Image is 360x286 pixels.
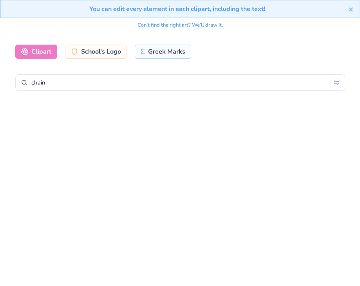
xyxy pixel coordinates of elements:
[137,18,223,32] div: Can’t find the right art? We’ll draw it.
[348,4,354,14] button: close
[65,45,127,59] div: School's Logo
[6,4,348,14] div: You can edit every element in each clipart, including the text!
[15,74,345,91] input: Search by name
[135,45,192,59] div: Greek Marks
[15,45,57,59] div: Clipart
